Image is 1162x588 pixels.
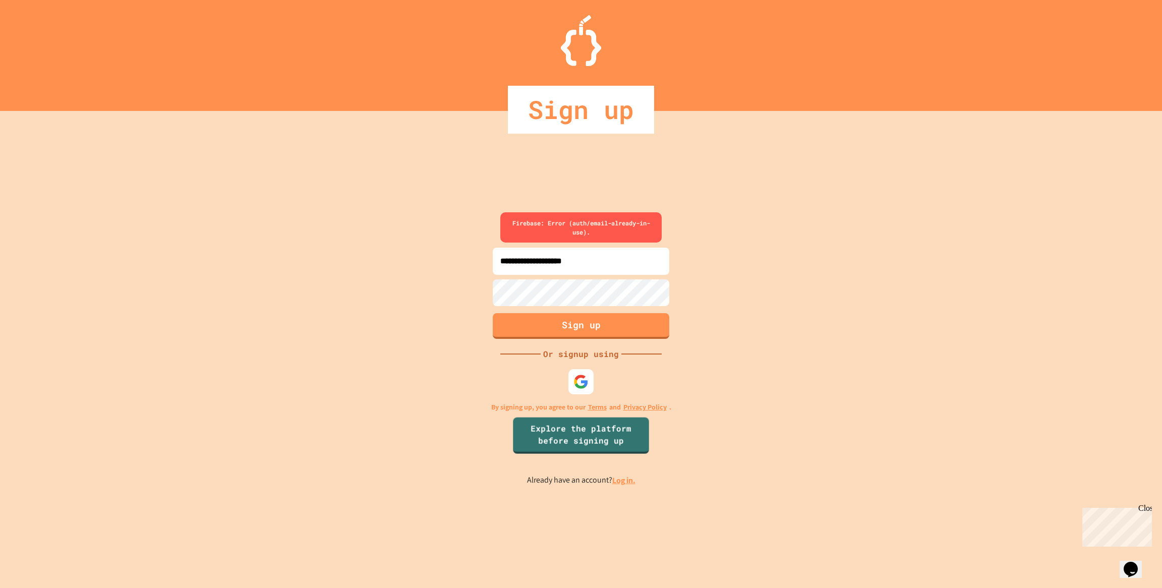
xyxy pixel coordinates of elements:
a: Explore the platform before signing up [513,418,649,454]
img: google-icon.svg [573,374,589,389]
p: By signing up, you agree to our and . [491,402,671,413]
a: Privacy Policy [623,402,667,413]
img: Logo.svg [561,15,601,66]
div: Firebase: Error (auth/email-already-in-use). [500,212,662,243]
div: Sign up [508,86,654,134]
button: Sign up [493,313,669,339]
iframe: chat widget [1120,548,1152,578]
div: Chat with us now!Close [4,4,70,64]
div: Or signup using [541,348,621,360]
a: Terms [588,402,607,413]
p: Already have an account? [527,474,635,487]
a: Log in. [612,475,635,486]
iframe: chat widget [1078,504,1152,547]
